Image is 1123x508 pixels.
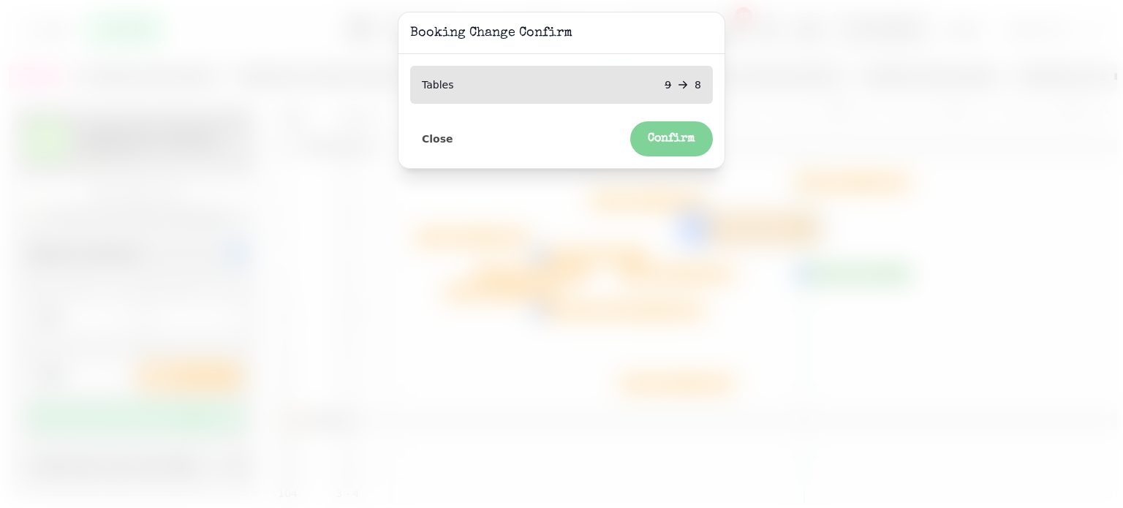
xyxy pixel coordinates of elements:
p: Tables [422,77,454,92]
span: Confirm [648,133,695,145]
button: Confirm [630,121,713,156]
p: 8 [695,77,701,92]
p: 9 [665,77,671,92]
span: Close [422,134,453,144]
h3: Booking Change Confirm [410,24,713,42]
button: Close [410,129,465,148]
